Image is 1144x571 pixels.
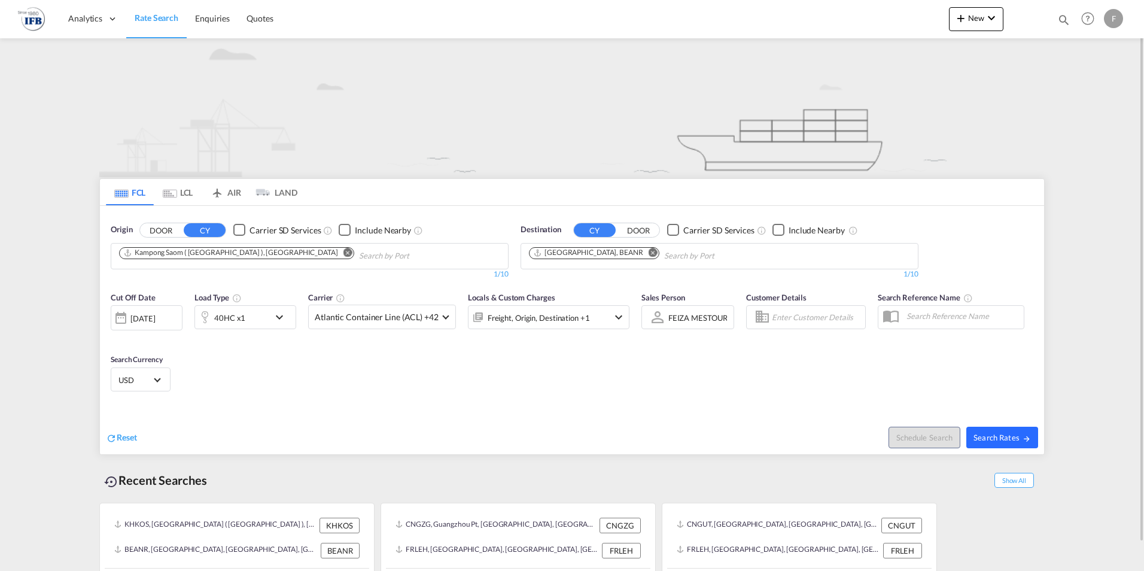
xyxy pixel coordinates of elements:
[123,248,338,258] div: Kampong Saom ( Sihanoukville ), KHKOS
[184,223,226,237] button: CY
[900,307,1024,325] input: Search Reference Name
[210,186,224,195] md-icon: icon-airplane
[106,179,297,205] md-pagination-wrapper: Use the left and right arrow keys to navigate between tabs
[667,224,754,236] md-checkbox: Checkbox No Ink
[1104,9,1123,28] div: F
[336,248,354,260] button: Remove
[323,226,333,235] md-icon: Unchecked: Search for CY (Container Yard) services for all selected carriers.Checked : Search for...
[772,224,845,236] md-checkbox: Checkbox No Ink
[521,224,561,236] span: Destination
[949,7,1003,31] button: icon-plus 400-fgNewicon-chevron-down
[106,433,117,444] md-icon: icon-refresh
[111,269,509,280] div: 1/10
[339,224,411,236] md-checkbox: Checkbox No Ink
[194,293,242,302] span: Load Type
[617,223,659,237] button: DOOR
[667,309,729,326] md-select: Sales Person: FEIZA MESTOUR
[195,13,230,23] span: Enquiries
[130,313,155,324] div: [DATE]
[966,427,1038,448] button: Search Ratesicon-arrow-right
[395,543,599,558] div: FRLEH, Le Havre, France, Western Europe, Europe
[488,309,590,326] div: Freight Origin Destination Factory Stuffing
[533,248,643,258] div: Antwerp, BEANR
[973,433,1031,442] span: Search Rates
[117,244,477,266] md-chips-wrap: Chips container. Use arrow keys to select chips.
[994,473,1034,488] span: Show All
[111,355,163,364] span: Search Currency
[664,247,778,266] input: Chips input.
[527,244,783,266] md-chips-wrap: Chips container. Use arrow keys to select chips.
[100,206,1044,454] div: OriginDOOR CY Checkbox No InkUnchecked: Search for CY (Container Yard) services for all selected ...
[395,518,597,533] div: CNGZG, Guangzhou Pt, China, Greater China & Far East Asia, Asia Pacific
[194,305,296,329] div: 40HC x1icon-chevron-down
[1057,13,1070,31] div: icon-magnify
[683,224,754,236] div: Carrier SD Services
[233,224,321,236] md-checkbox: Checkbox No Ink
[359,247,473,266] input: Chips input.
[600,518,641,533] div: CNGZG
[574,223,616,237] button: CY
[321,543,360,558] div: BEANR
[272,310,293,324] md-icon: icon-chevron-down
[677,518,878,533] div: CNGUT, Guangdong Terminal, China, Greater China & Far East Asia, Asia Pacific
[677,543,880,558] div: FRLEH, Le Havre, France, Western Europe, Europe
[111,224,132,236] span: Origin
[114,543,318,558] div: BEANR, Antwerp, Belgium, Western Europe, Europe
[111,329,120,345] md-datepicker: Select
[214,309,245,326] div: 40HC x1
[984,11,999,25] md-icon: icon-chevron-down
[533,248,646,258] div: Press delete to remove this chip.
[123,248,340,258] div: Press delete to remove this chip.
[114,518,317,533] div: KHKOS, Kampong Saom ( Sihanoukville ), Cambodia, South East Asia, Asia Pacific
[641,248,659,260] button: Remove
[104,475,118,489] md-icon: icon-backup-restore
[848,226,858,235] md-icon: Unchecked: Ignores neighbouring ports when fetching rates.Checked : Includes neighbouring ports w...
[789,224,845,236] div: Include Nearby
[1078,8,1104,30] div: Help
[641,293,685,302] span: Sales Person
[954,11,968,25] md-icon: icon-plus 400-fg
[118,375,152,385] span: USD
[18,5,45,32] img: de31bbe0256b11eebba44b54815f083d.png
[247,13,273,23] span: Quotes
[315,311,439,323] span: Atlantic Container Line (ACL) +42
[111,293,156,302] span: Cut Off Date
[202,179,250,205] md-tab-item: AIR
[135,13,178,23] span: Rate Search
[117,371,164,388] md-select: Select Currency: $ USDUnited States Dollar
[954,13,999,23] span: New
[889,427,960,448] button: Note: By default Schedule search will only considerorigin ports, destination ports and cut off da...
[336,293,345,303] md-icon: The selected Trucker/Carrierwill be displayed in the rate results If the rates are from another f...
[320,518,360,533] div: KHKOS
[250,224,321,236] div: Carrier SD Services
[308,293,345,302] span: Carrier
[883,543,922,558] div: FRLEH
[963,293,973,303] md-icon: Your search will be saved by the below given name
[757,226,766,235] md-icon: Unchecked: Search for CY (Container Yard) services for all selected carriers.Checked : Search for...
[154,179,202,205] md-tab-item: LCL
[468,293,555,302] span: Locals & Custom Charges
[99,38,1045,177] img: new-FCL.png
[413,226,423,235] md-icon: Unchecked: Ignores neighbouring ports when fetching rates.Checked : Includes neighbouring ports w...
[611,310,626,324] md-icon: icon-chevron-down
[111,305,182,330] div: [DATE]
[772,308,862,326] input: Enter Customer Details
[355,224,411,236] div: Include Nearby
[878,293,973,302] span: Search Reference Name
[250,179,297,205] md-tab-item: LAND
[468,305,629,329] div: Freight Origin Destination Factory Stuffingicon-chevron-down
[1078,8,1098,29] span: Help
[521,269,918,280] div: 1/10
[99,467,212,494] div: Recent Searches
[117,432,137,442] span: Reset
[106,179,154,205] md-tab-item: FCL
[668,313,728,323] div: FEIZA MESTOUR
[106,432,137,445] div: icon-refreshReset
[140,223,182,237] button: DOOR
[1057,13,1070,26] md-icon: icon-magnify
[232,293,242,303] md-icon: icon-information-outline
[746,293,807,302] span: Customer Details
[602,543,641,558] div: FRLEH
[881,518,922,533] div: CNGUT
